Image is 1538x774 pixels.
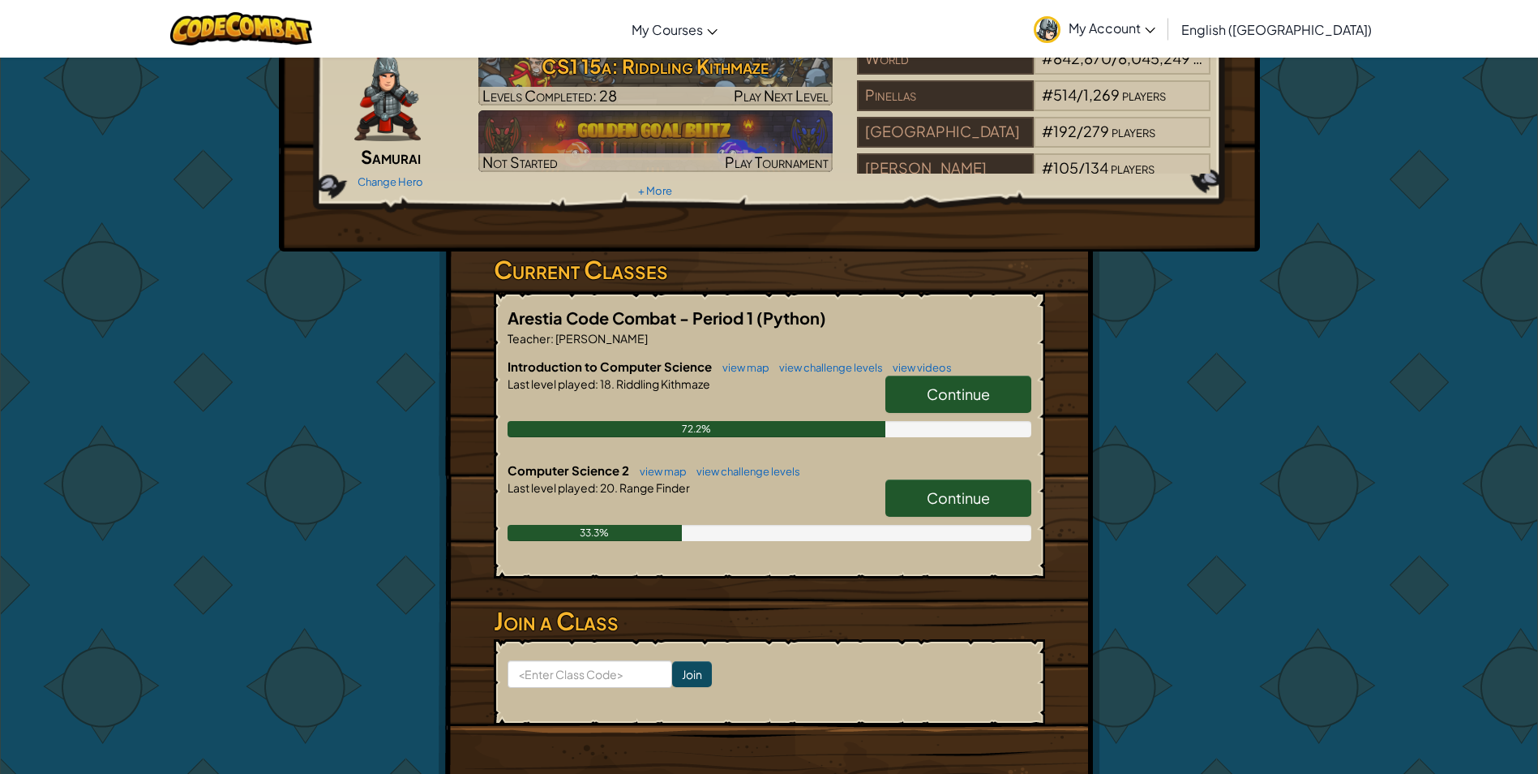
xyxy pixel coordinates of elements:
[595,480,598,495] span: :
[508,359,714,374] span: Introduction to Computer Science
[688,465,800,478] a: view challenge levels
[885,361,952,374] a: view videos
[618,480,690,495] span: Range Finder
[1112,122,1155,140] span: players
[508,480,595,495] span: Last level played
[1111,158,1155,177] span: players
[632,21,703,38] span: My Courses
[508,307,756,328] span: Arestia Code Combat - Period 1
[508,421,885,437] div: 72.2%
[1042,85,1053,104] span: #
[482,153,558,171] span: Not Started
[632,465,687,478] a: view map
[482,86,617,105] span: Levels Completed: 28
[508,660,672,688] input: <Enter Class Code>
[1078,158,1085,177] span: /
[1053,122,1077,140] span: 192
[595,376,598,391] span: :
[1122,85,1166,104] span: players
[358,175,423,188] a: Change Hero
[478,44,833,105] a: Play Next Level
[771,361,883,374] a: view challenge levels
[1053,158,1078,177] span: 105
[1077,122,1083,140] span: /
[1053,85,1077,104] span: 514
[1034,16,1060,43] img: avatar
[1085,158,1108,177] span: 134
[598,376,615,391] span: 18.
[508,376,595,391] span: Last level played
[508,462,632,478] span: Computer Science 2
[672,661,712,687] input: Join
[857,169,1211,187] a: [PERSON_NAME]#105/134players
[494,603,1045,639] h3: Join a Class
[857,59,1211,78] a: World#842,870/8,045,249players
[508,525,682,541] div: 33.3%
[714,361,769,374] a: view map
[756,307,826,328] span: (Python)
[1112,49,1118,67] span: /
[857,80,1034,111] div: Pinellas
[1083,85,1120,104] span: 1,269
[1042,158,1053,177] span: #
[1042,122,1053,140] span: #
[1118,49,1190,67] span: 8,045,249
[1181,21,1372,38] span: English ([GEOGRAPHIC_DATA])
[478,110,833,172] a: Not StartedPlay Tournament
[725,153,829,171] span: Play Tournament
[354,44,421,141] img: samurai.pose.png
[927,385,990,403] span: Continue
[170,12,312,45] img: CodeCombat logo
[1077,85,1083,104] span: /
[494,252,1045,288] h3: Current Classes
[1026,3,1163,54] a: My Account
[857,44,1034,75] div: World
[857,153,1034,184] div: [PERSON_NAME]
[1083,122,1109,140] span: 279
[857,117,1034,148] div: [GEOGRAPHIC_DATA]
[734,86,829,105] span: Play Next Level
[927,488,990,507] span: Continue
[478,110,833,172] img: Golden Goal
[857,96,1211,114] a: Pinellas#514/1,269players
[1069,19,1155,37] span: My Account
[478,48,833,84] h3: CS1 15a: Riddling Kithmaze
[508,331,551,346] span: Teacher
[638,184,672,197] a: + More
[1173,7,1380,51] a: English ([GEOGRAPHIC_DATA])
[551,331,554,346] span: :
[615,376,710,391] span: Riddling Kithmaze
[598,480,618,495] span: 20.
[623,7,726,51] a: My Courses
[554,331,648,346] span: [PERSON_NAME]
[361,145,421,168] span: Samurai
[1042,49,1053,67] span: #
[857,132,1211,151] a: [GEOGRAPHIC_DATA]#192/279players
[1053,49,1112,67] span: 842,870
